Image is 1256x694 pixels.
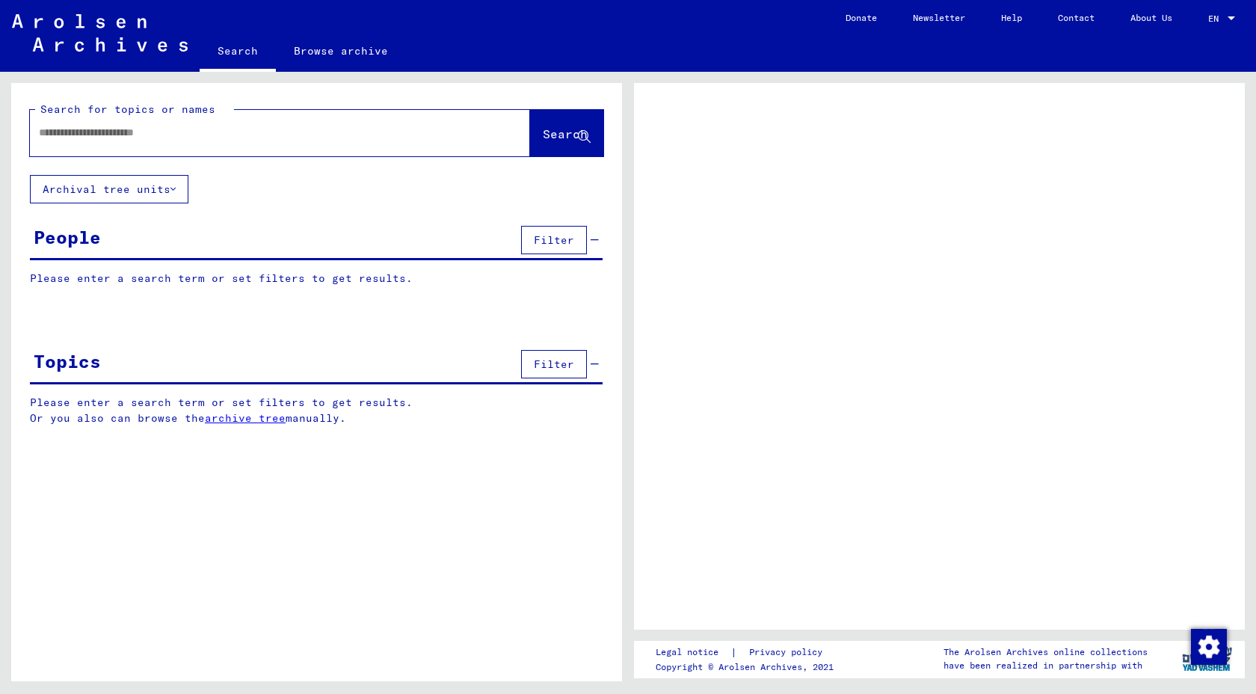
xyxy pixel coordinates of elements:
[34,348,101,375] div: Topics
[943,645,1148,659] p: The Arolsen Archives online collections
[40,102,215,116] mat-label: Search for topics or names
[1179,640,1235,678] img: yv_logo.png
[656,645,730,660] a: Legal notice
[521,350,587,378] button: Filter
[30,395,603,426] p: Please enter a search term or set filters to get results. Or you also can browse the manually.
[30,271,603,286] p: Please enter a search term or set filters to get results.
[530,110,603,156] button: Search
[534,233,574,247] span: Filter
[276,33,406,69] a: Browse archive
[737,645,840,660] a: Privacy policy
[1208,13,1225,24] span: EN
[656,645,840,660] div: |
[543,126,588,141] span: Search
[943,659,1148,672] p: have been realized in partnership with
[521,226,587,254] button: Filter
[200,33,276,72] a: Search
[1191,629,1227,665] img: Change consent
[12,14,188,52] img: Arolsen_neg.svg
[205,411,286,425] a: archive tree
[534,357,574,371] span: Filter
[30,175,188,203] button: Archival tree units
[34,224,101,251] div: People
[656,660,840,674] p: Copyright © Arolsen Archives, 2021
